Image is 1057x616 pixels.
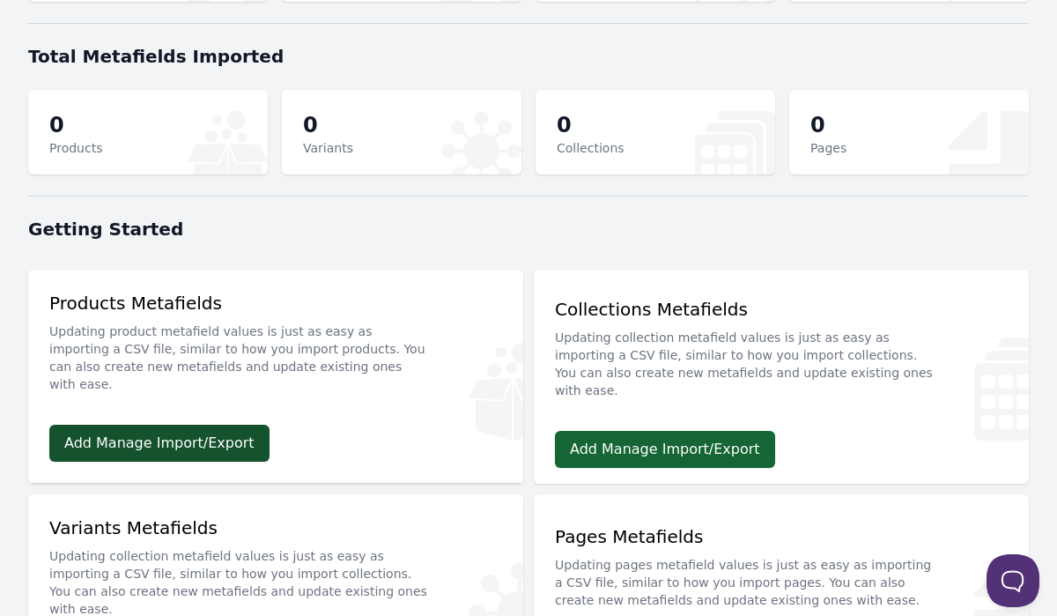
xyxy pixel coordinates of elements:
a: Add Manage Import/Export [555,431,775,468]
p: 0 [303,111,353,139]
p: 0 [49,111,102,139]
div: Products Metafields [49,291,502,404]
p: Updating product metafield values is just as easy as importing a CSV file, similar to how you imp... [49,315,502,393]
p: 0 [810,111,846,139]
a: Add Manage Import/Export [49,425,270,462]
iframe: Toggle Customer Support [987,554,1039,607]
h1: Getting Started [28,217,1029,241]
p: 0 [557,111,625,139]
p: Pages [810,139,846,157]
h1: Total Metafields Imported [28,44,1029,69]
p: Updating pages metafield values is just as easy as importing a CSV file, similar to how you impor... [555,549,1008,609]
p: Collections [557,139,625,157]
p: Products [49,139,102,157]
p: Updating collection metafield values is just as easy as importing a CSV file, similar to how you ... [555,322,1008,399]
p: Variants [303,139,353,157]
div: Collections Metafields [555,297,1008,410]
